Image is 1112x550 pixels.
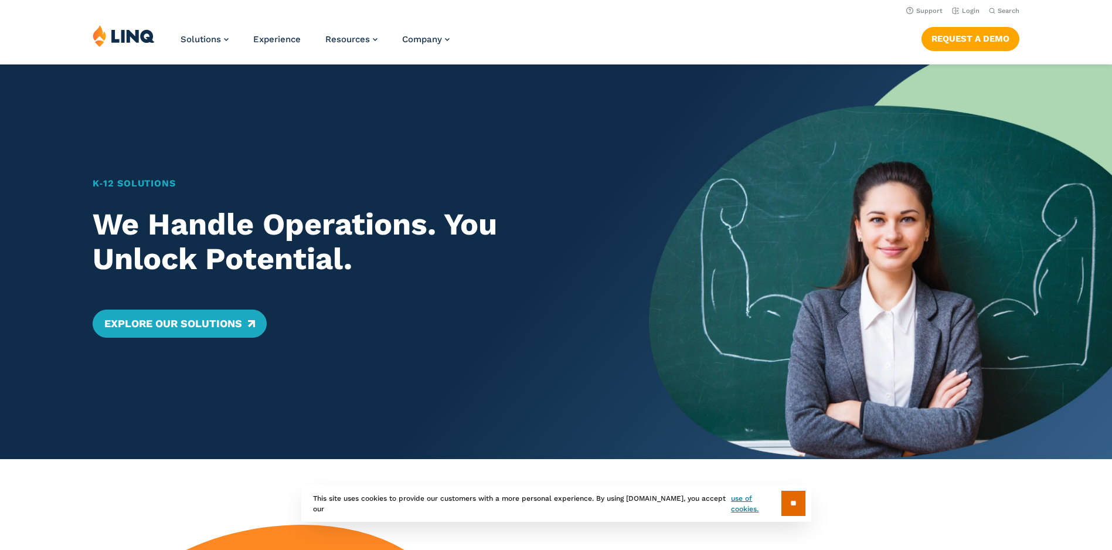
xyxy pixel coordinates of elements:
[402,34,442,45] span: Company
[731,493,781,514] a: use of cookies.
[93,207,603,277] h2: We Handle Operations. You Unlock Potential.
[301,485,811,522] div: This site uses cookies to provide our customers with a more personal experience. By using [DOMAIN...
[181,34,221,45] span: Solutions
[93,176,603,191] h1: K‑12 Solutions
[921,27,1019,50] a: Request a Demo
[93,25,155,47] img: LINQ | K‑12 Software
[253,34,301,45] a: Experience
[93,310,267,338] a: Explore Our Solutions
[649,64,1112,459] img: Home Banner
[952,7,980,15] a: Login
[181,34,229,45] a: Solutions
[402,34,450,45] a: Company
[906,7,943,15] a: Support
[989,6,1019,15] button: Open Search Bar
[181,25,450,63] nav: Primary Navigation
[921,25,1019,50] nav: Button Navigation
[998,7,1019,15] span: Search
[325,34,378,45] a: Resources
[325,34,370,45] span: Resources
